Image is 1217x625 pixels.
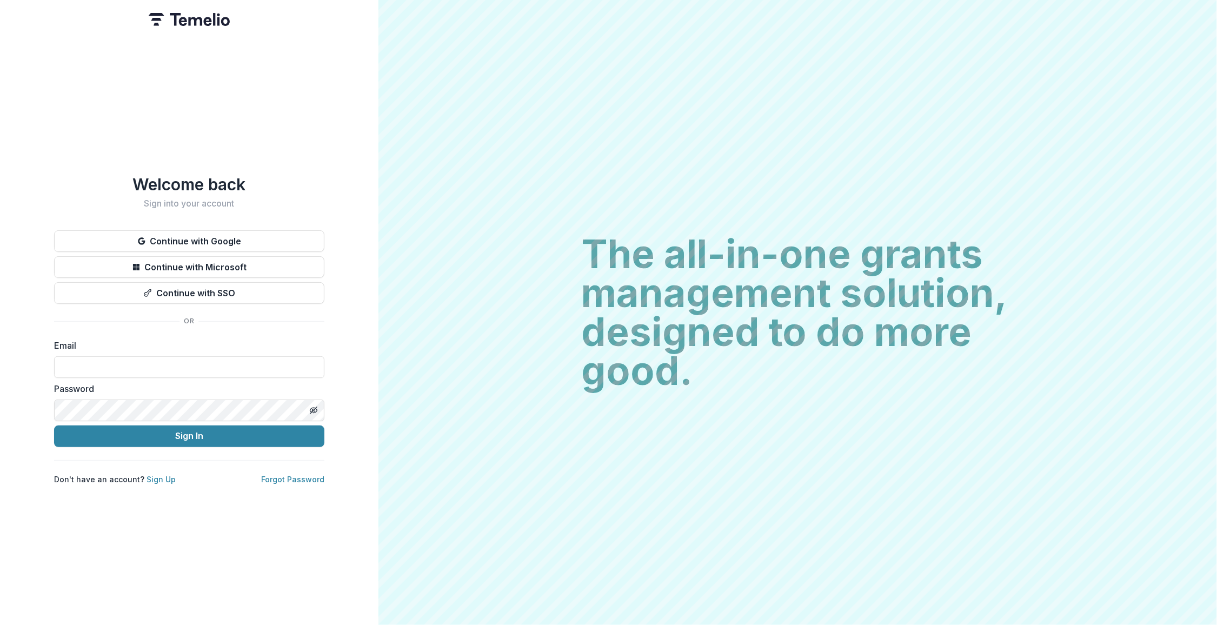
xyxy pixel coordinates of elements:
[54,198,324,209] h2: Sign into your account
[54,382,318,395] label: Password
[54,474,176,485] p: Don't have an account?
[54,175,324,194] h1: Welcome back
[54,282,324,304] button: Continue with SSO
[54,425,324,447] button: Sign In
[147,475,176,484] a: Sign Up
[54,230,324,252] button: Continue with Google
[149,13,230,26] img: Temelio
[54,339,318,352] label: Email
[305,402,322,419] button: Toggle password visibility
[261,475,324,484] a: Forgot Password
[54,256,324,278] button: Continue with Microsoft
